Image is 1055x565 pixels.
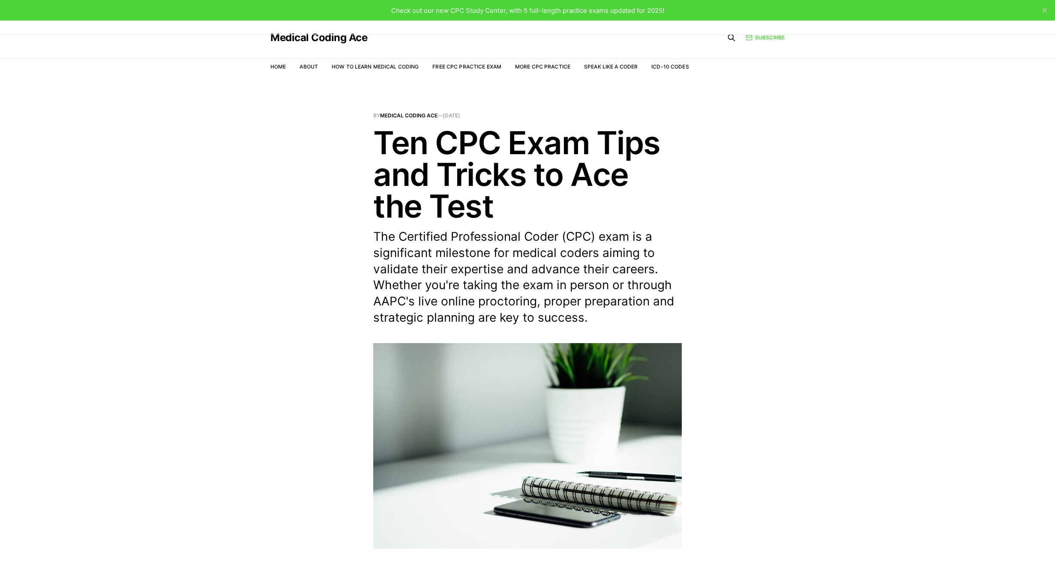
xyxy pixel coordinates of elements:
[432,63,501,70] a: Free CPC Practice Exam
[391,6,664,15] span: Check out our new CPC Study Center, with 5 full-length practice exams updated for 2025!
[270,33,367,43] a: Medical Coding Ace
[373,229,682,326] p: The Certified Professional Coder (CPC) exam is a significant milestone for medical coders aiming ...
[373,127,682,222] h1: Ten CPC Exam Tips and Tricks to Ace the Test
[332,63,419,70] a: How to Learn Medical Coding
[651,63,689,70] a: ICD-10 Codes
[915,523,1055,565] iframe: portal-trigger
[373,343,682,549] img: The Top CPC Exam Tip: Have a clean desk. A clean desk is a clean mind.
[746,33,785,42] a: Subscribe
[584,63,638,70] a: Speak Like a Coder
[443,112,460,119] time: [DATE]
[373,113,682,118] span: By —
[515,63,570,70] a: More CPC Practice
[270,63,286,70] a: Home
[380,112,438,119] a: Medical Coding Ace
[1038,3,1052,17] button: close
[300,63,318,70] a: About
